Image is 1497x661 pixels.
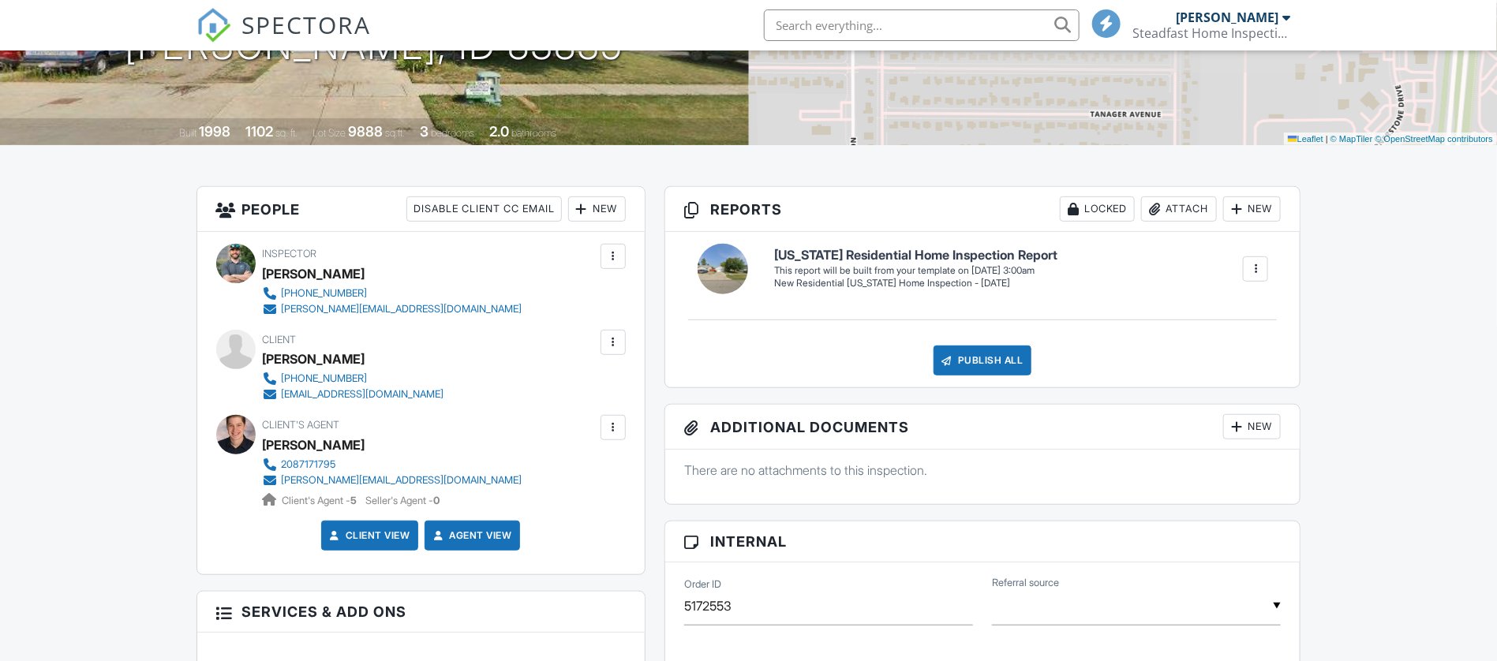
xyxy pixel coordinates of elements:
div: [PERSON_NAME][EMAIL_ADDRESS][DOMAIN_NAME] [282,474,522,487]
div: 1102 [245,123,273,140]
div: Attach [1141,196,1217,222]
span: Client's Agent [263,419,340,431]
div: Publish All [934,345,1032,375]
span: Seller's Agent - [366,495,440,506]
div: [PERSON_NAME][EMAIL_ADDRESS][DOMAIN_NAME] [282,303,522,316]
h3: Reports [665,187,1301,232]
a: 2087171795 [263,457,522,472]
a: [PHONE_NUMBER] [263,371,444,387]
a: [EMAIL_ADDRESS][DOMAIN_NAME] [263,387,444,402]
input: Search everything... [764,9,1080,41]
div: New [568,196,626,222]
div: [PHONE_NUMBER] [282,372,368,385]
div: 1998 [199,123,230,140]
a: Leaflet [1288,134,1323,144]
span: SPECTORA [242,8,372,41]
a: Agent View [430,528,511,543]
h3: People [197,187,645,232]
div: 3 [420,123,429,140]
a: © OpenStreetMap contributors [1375,134,1493,144]
a: [PERSON_NAME][EMAIL_ADDRESS][DOMAIN_NAME] [263,472,522,488]
div: [PERSON_NAME] [263,347,365,371]
label: Order ID [684,577,721,592]
h3: Additional Documents [665,405,1301,450]
div: [EMAIL_ADDRESS][DOMAIN_NAME] [282,388,444,401]
span: Built [179,127,196,139]
span: | [1326,134,1328,144]
a: [PERSON_NAME] [263,433,365,457]
p: There are no attachments to this inspection. [684,461,1282,479]
h6: [US_STATE] Residential Home Inspection Report [774,248,1057,263]
a: © MapTiler [1330,134,1373,144]
span: sq.ft. [385,127,405,139]
div: This report will be built from your template on [DATE] 3:00am [774,264,1057,277]
span: Lot Size [312,127,346,139]
div: 9888 [348,123,383,140]
div: New [1223,414,1281,439]
strong: 0 [434,495,440,506]
span: sq. ft. [275,127,298,139]
span: bedrooms [431,127,474,139]
span: Inspector [263,248,317,260]
strong: 5 [351,495,357,506]
span: bathrooms [511,127,556,139]
a: Client View [327,528,410,543]
div: 2.0 [489,123,509,140]
a: [PERSON_NAME][EMAIL_ADDRESS][DOMAIN_NAME] [263,301,522,317]
div: New [1223,196,1281,222]
div: Steadfast Home Inspection INW [1133,25,1291,41]
div: New Residential [US_STATE] Home Inspection - [DATE] [774,277,1057,290]
a: SPECTORA [196,21,372,54]
div: 2087171795 [282,458,336,471]
div: [PHONE_NUMBER] [282,287,368,300]
h3: Internal [665,521,1301,562]
div: Disable Client CC Email [406,196,562,222]
label: Referral source [992,576,1059,590]
a: [PHONE_NUMBER] [263,286,522,301]
div: Locked [1060,196,1135,222]
span: Client [263,334,297,345]
h3: Services & Add ons [197,592,645,633]
div: [PERSON_NAME] [263,262,365,286]
div: [PERSON_NAME] [1177,9,1279,25]
img: The Best Home Inspection Software - Spectora [196,8,231,43]
span: Client's Agent - [283,495,360,506]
